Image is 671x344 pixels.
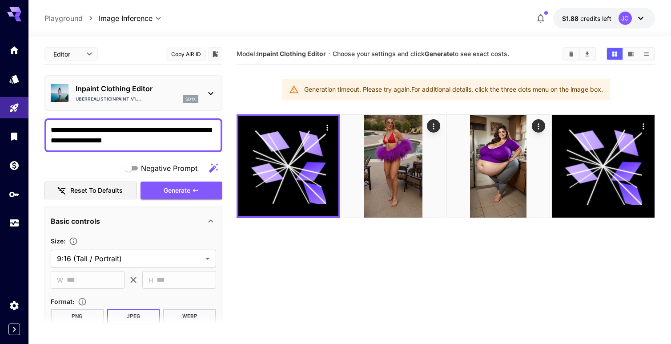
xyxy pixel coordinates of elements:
[51,309,104,324] button: PNG
[185,96,196,102] p: sd1x
[579,48,595,60] button: Download All
[76,83,198,94] p: Inpaint Clothing Editor
[74,297,90,306] button: Choose the file format for the output image.
[606,47,655,61] div: Show media in grid viewShow media in video viewShow media in list view
[9,300,20,311] div: Settings
[57,253,202,264] span: 9:16 (Tall / Portrait)
[562,15,580,22] span: $1.88
[427,119,440,133] div: Actions
[141,163,197,174] span: Negative Prompt
[163,309,216,324] button: WEBP
[149,275,153,285] span: H
[51,298,74,305] span: Format :
[639,48,654,60] button: Show media in list view
[563,48,579,60] button: Clear All
[53,49,81,59] span: Editor
[44,13,99,24] nav: breadcrumb
[44,182,137,200] button: Reset to defaults
[321,121,334,134] div: Actions
[51,210,216,232] div: Basic controls
[44,13,83,24] a: Playground
[425,50,453,57] b: Generate
[9,131,20,142] div: Library
[553,8,655,28] button: $1.8809JC
[607,48,623,60] button: Show media in grid view
[57,275,63,285] span: W
[580,15,611,22] span: credits left
[107,309,160,324] button: JPEG
[9,218,20,229] div: Usage
[257,50,326,57] b: Inpaint Clothing Editor
[51,80,216,107] div: Inpaint Clothing EditorUberRealisticInpaint v1....sd1x
[8,324,20,335] button: Expand sidebar
[65,237,81,246] button: Adjust the dimensions of the generated image by specifying its width and height in pixels, or sel...
[166,48,206,61] button: Copy AIR ID
[532,119,545,133] div: Actions
[342,115,445,218] img: 9k=
[9,45,20,56] div: Home
[211,49,219,59] button: Add to library
[9,73,20,85] div: Models
[9,160,20,171] div: Wallet
[51,216,100,227] p: Basic controls
[333,50,509,57] span: Choose your settings and click to see exact costs.
[9,189,20,200] div: API Keys
[619,12,632,25] div: JC
[637,119,650,133] div: Actions
[562,14,611,23] div: $1.8809
[141,182,222,200] button: Generate
[99,13,153,24] span: Image Inference
[304,81,603,97] div: Generation timeout. Please try again. For additional details, click the three dots menu on the im...
[237,50,326,57] span: Model:
[164,185,190,196] span: Generate
[623,48,639,60] button: Show media in video view
[76,96,141,102] p: UberRealisticInpaint v1....
[51,237,65,245] span: Size :
[563,47,596,61] div: Clear AllDownload All
[328,49,330,59] p: ·
[447,115,550,218] img: Z
[9,102,20,113] div: Playground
